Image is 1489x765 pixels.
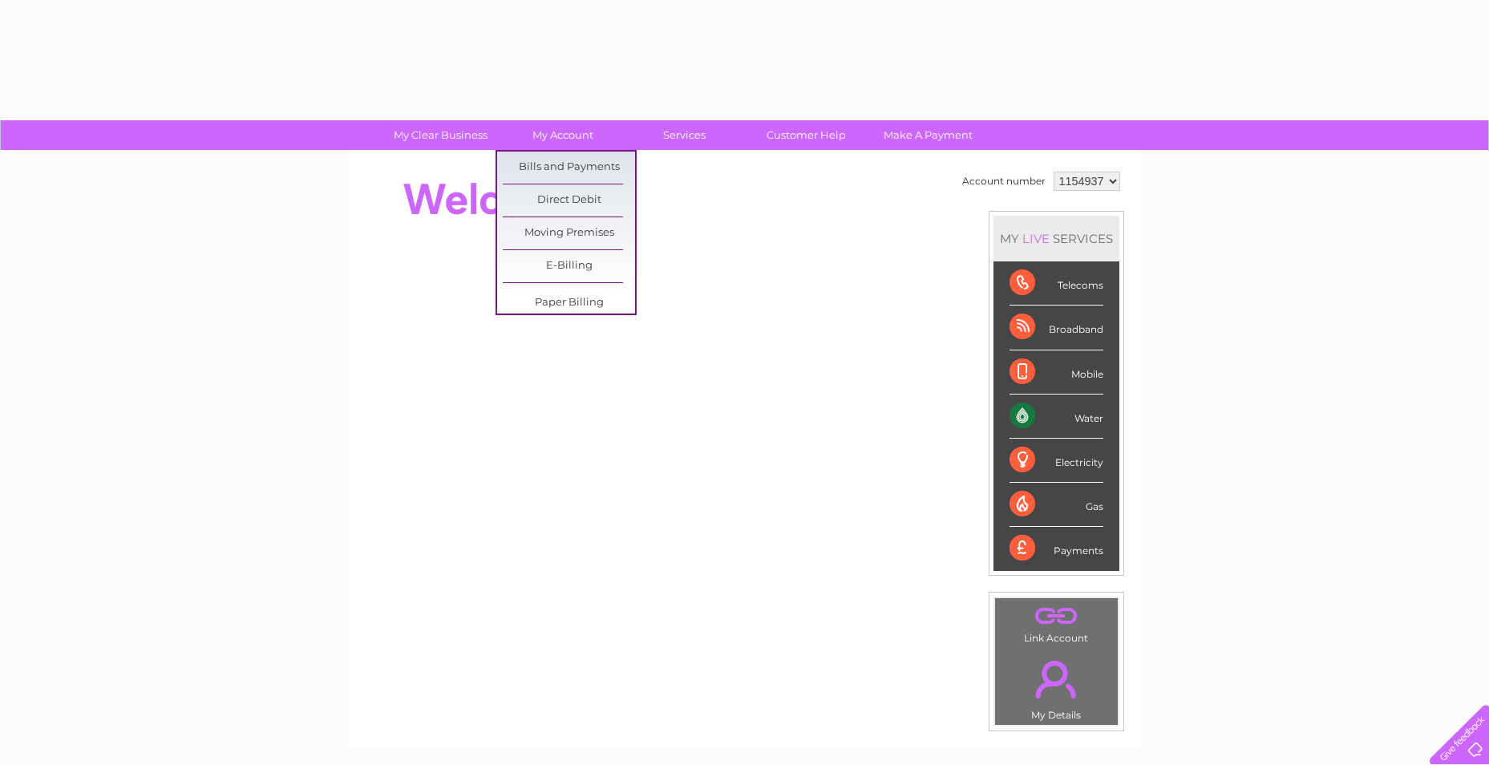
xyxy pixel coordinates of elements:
a: My Clear Business [374,120,507,150]
a: . [999,602,1114,630]
div: Gas [1010,483,1103,527]
td: Link Account [994,597,1119,648]
div: LIVE [1019,231,1053,246]
div: Telecoms [1010,261,1103,306]
a: E-Billing [503,250,635,282]
a: Paper Billing [503,287,635,319]
a: Moving Premises [503,217,635,249]
a: My Account [496,120,629,150]
a: Bills and Payments [503,152,635,184]
td: Account number [958,168,1050,195]
div: Electricity [1010,439,1103,483]
a: . [999,651,1114,707]
td: My Details [994,647,1119,726]
a: Customer Help [740,120,872,150]
div: MY SERVICES [993,216,1119,261]
div: Broadband [1010,306,1103,350]
div: Water [1010,395,1103,439]
div: Payments [1010,527,1103,570]
a: Make A Payment [862,120,994,150]
a: Direct Debit [503,184,635,217]
div: Mobile [1010,350,1103,395]
a: Services [618,120,751,150]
